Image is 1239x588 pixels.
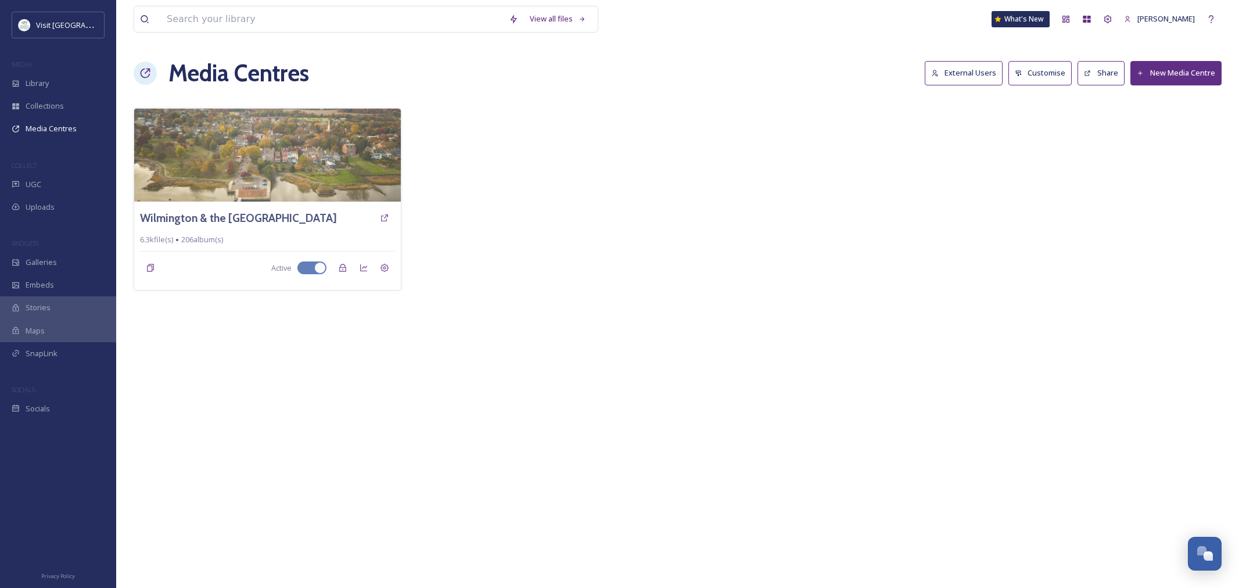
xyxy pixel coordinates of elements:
span: Galleries [26,257,57,268]
span: SOCIALS [12,385,35,394]
button: Customise [1008,61,1072,85]
h1: Media Centres [168,56,309,91]
a: Customise [1008,61,1078,85]
span: [PERSON_NAME] [1137,13,1195,24]
span: Maps [26,325,45,336]
span: 206 album(s) [181,234,223,245]
span: Privacy Policy [41,572,75,580]
span: Socials [26,403,50,414]
button: External Users [925,61,1003,85]
span: Stories [26,302,51,313]
button: Open Chat [1188,537,1222,571]
span: Visit [GEOGRAPHIC_DATA] [36,19,126,30]
input: Search your library [161,6,503,32]
span: SnapLink [26,348,58,359]
span: Collections [26,101,64,112]
span: Embeds [26,279,54,291]
a: [PERSON_NAME] [1118,8,1201,30]
span: COLLECT [12,161,37,170]
span: 6.3k file(s) [140,234,173,245]
span: Library [26,78,49,89]
a: External Users [925,61,1008,85]
img: download%20%281%29.jpeg [19,19,30,31]
img: 1KdyOVJn5FSW7tlu6lX1wr7nhI2Z4kr8h.jpg [134,109,401,202]
span: MEDIA [12,60,32,69]
a: Privacy Policy [41,568,75,582]
span: Uploads [26,202,55,213]
span: Media Centres [26,123,77,134]
a: View all files [524,8,592,30]
button: New Media Centre [1130,61,1222,85]
button: Share [1078,61,1125,85]
a: What's New [992,11,1050,27]
span: WIDGETS [12,239,38,248]
span: UGC [26,179,41,190]
a: Wilmington & the [GEOGRAPHIC_DATA] [140,210,337,227]
span: Active [271,263,292,274]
